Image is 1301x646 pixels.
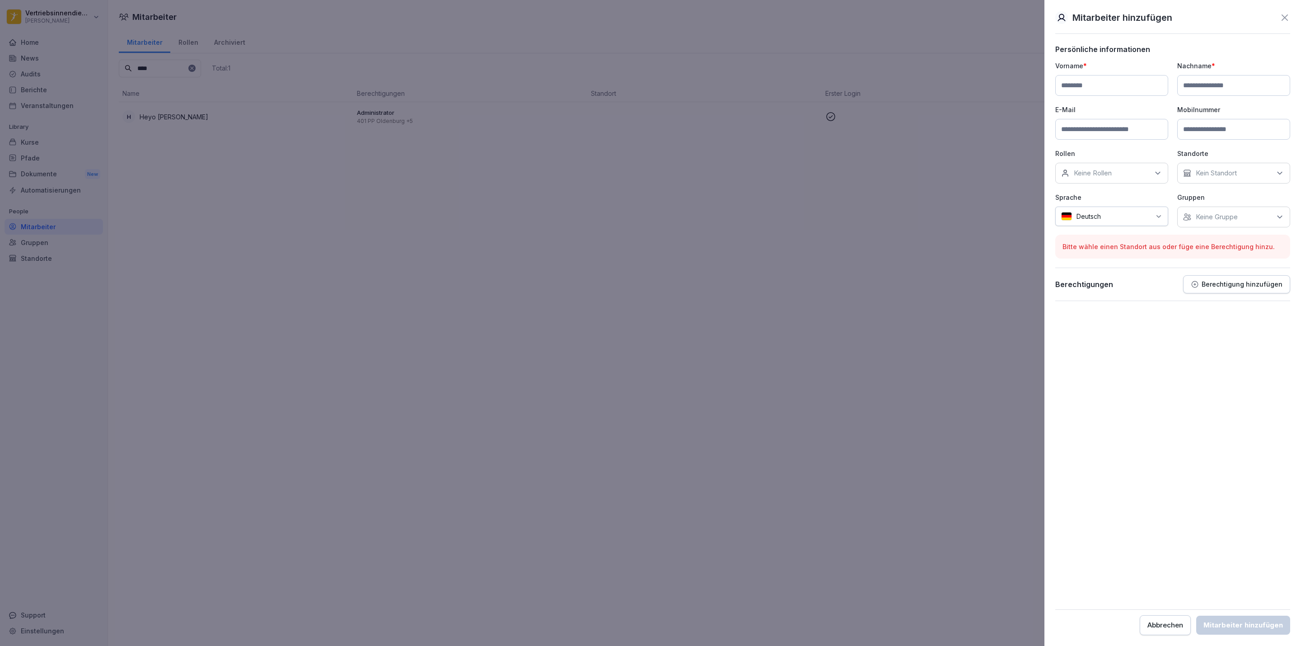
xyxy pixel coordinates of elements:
[1055,193,1168,202] p: Sprache
[1177,105,1290,114] p: Mobilnummer
[1177,61,1290,71] p: Nachname
[1202,281,1282,288] p: Berechtigung hinzufügen
[1196,169,1237,178] p: Kein Standort
[1196,616,1290,635] button: Mitarbeiter hinzufügen
[1177,149,1290,158] p: Standorte
[1140,615,1191,635] button: Abbrechen
[1055,45,1290,54] p: Persönliche informationen
[1062,242,1283,251] p: Bitte wähle einen Standort aus oder füge eine Berechtigung hinzu.
[1072,11,1172,24] p: Mitarbeiter hinzufügen
[1183,275,1290,293] button: Berechtigung hinzufügen
[1203,620,1283,630] div: Mitarbeiter hinzufügen
[1147,620,1183,630] div: Abbrechen
[1055,149,1168,158] p: Rollen
[1196,212,1238,222] p: Keine Gruppe
[1061,212,1072,221] img: de.svg
[1177,193,1290,202] p: Gruppen
[1055,207,1168,226] div: Deutsch
[1055,280,1113,289] p: Berechtigungen
[1055,61,1168,71] p: Vorname
[1055,105,1168,114] p: E-Mail
[1074,169,1112,178] p: Keine Rollen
